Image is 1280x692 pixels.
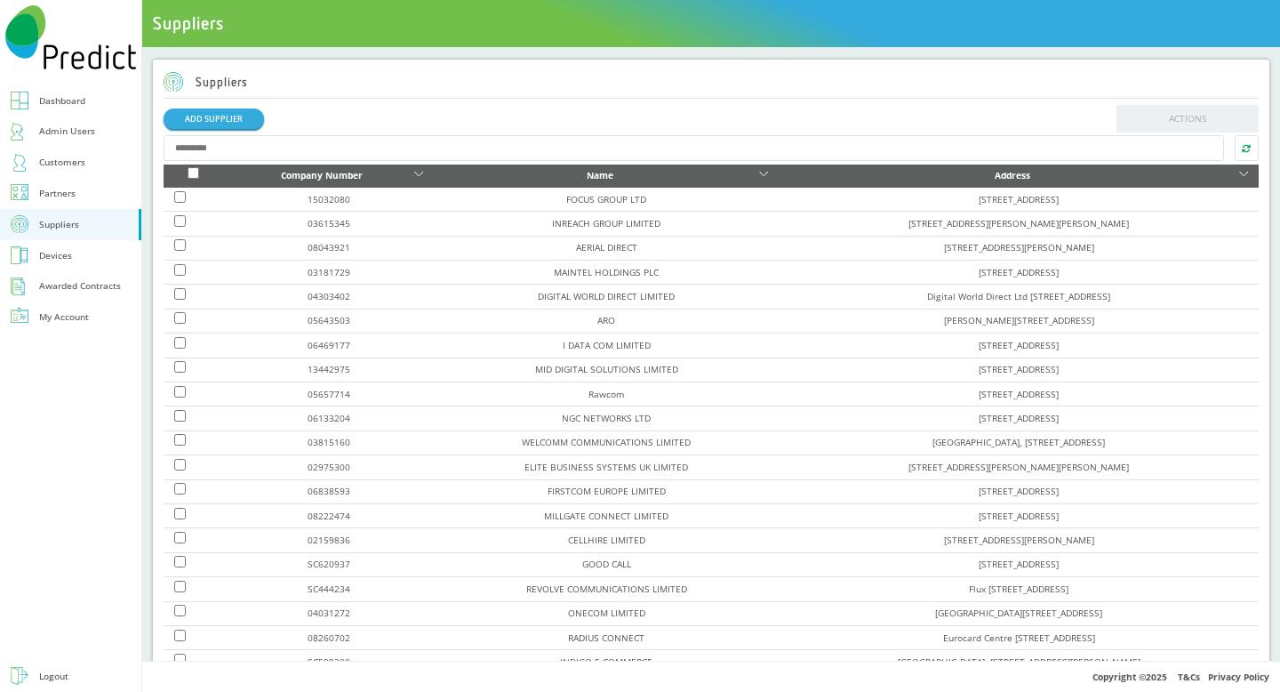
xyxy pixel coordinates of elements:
[944,534,1094,546] a: [STREET_ADDRESS][PERSON_NAME]
[308,266,350,278] a: 03181729
[234,167,410,184] div: Company Number
[308,363,350,375] a: 13442975
[308,241,350,253] a: 08043921
[560,656,652,668] a: INDIGO E-COMMERCE
[582,558,631,570] a: GOOD CALL
[563,339,651,351] a: I DATA COM LIMITED
[538,290,675,302] a: DIGITAL WORLD DIRECT LIMITED
[39,123,95,140] div: Admin Users
[39,278,121,294] div: Awarded Contracts
[1178,671,1200,683] a: T&Cs
[944,314,1094,326] a: [PERSON_NAME][STREET_ADDRESS]
[308,510,350,522] a: 08222474
[308,656,350,668] a: SC599200
[943,632,1095,644] a: Eurocard Centre [STREET_ADDRESS]
[979,193,1059,205] a: [STREET_ADDRESS]
[568,534,645,546] a: CELLHIRE LIMITED
[898,656,1140,668] a: [GEOGRAPHIC_DATA], [STREET_ADDRESS][PERSON_NAME]
[39,668,68,685] div: Logout
[566,193,646,205] a: FOCUS GROUP LTD
[1208,671,1269,683] a: Privacy Policy
[39,93,85,109] div: Dashboard
[308,290,350,302] a: 04303402
[142,661,1280,692] div: Copyright © 2025
[588,388,624,400] a: Rawcom
[524,461,688,473] a: ELITE BUSINESS SYSTEMS UK LIMITED
[969,583,1068,595] a: Flux [STREET_ADDRESS]
[39,216,79,233] div: Suppliers
[562,412,651,424] a: NGC NETWORKS LTD
[308,607,350,619] a: 04031272
[39,247,72,264] div: Devices
[552,217,660,229] a: INREACH GROUP LIMITED
[308,193,350,205] a: 15032080
[576,241,637,253] a: AERIAL DIRECT
[535,363,678,375] a: MID DIGITAL SOLUTIONS LIMITED
[5,5,136,69] img: Predict Mobile
[979,558,1059,570] a: [STREET_ADDRESS]
[979,363,1059,375] a: [STREET_ADDRESS]
[568,607,645,619] a: ONECOM LIMITED
[308,534,350,546] a: 02159836
[308,217,350,229] a: 03615345
[308,339,350,351] a: 06469177
[544,510,668,522] a: MILLGATE CONNECT LIMITED
[548,485,666,497] a: FIRSTCOM EUROPE LIMITED
[908,461,1129,473] a: [STREET_ADDRESS][PERSON_NAME][PERSON_NAME]
[39,185,76,202] div: Partners
[790,167,1236,184] div: Address
[927,290,1110,302] a: Digital World Direct Ltd [STREET_ADDRESS]
[164,109,264,129] a: ADD SUPPLIER
[308,558,350,570] a: SC620937
[308,314,350,326] a: 05643503
[164,72,248,92] h2: Suppliers
[979,388,1059,400] a: [STREET_ADDRESS]
[979,485,1059,497] a: [STREET_ADDRESS]
[935,607,1102,619] a: [GEOGRAPHIC_DATA][STREET_ADDRESS]
[554,266,659,278] a: MAINTEL HOLDINGS PLC
[308,388,350,400] a: 05657714
[39,309,89,326] div: My Account
[308,461,350,473] a: 02975300
[597,314,615,326] a: ARO
[944,241,1094,253] a: [STREET_ADDRESS][PERSON_NAME]
[308,412,350,424] a: 06133204
[39,154,85,171] div: Customers
[308,485,350,497] a: 06838593
[444,167,756,184] div: Name
[308,583,350,595] a: SC444234
[932,436,1105,448] a: [GEOGRAPHIC_DATA], [STREET_ADDRESS]
[568,632,644,644] a: RADIUS CONNECT
[308,632,350,644] a: 08260702
[522,436,691,448] a: WELCOMM COMMUNICATIONS LIMITED
[979,266,1059,278] a: [STREET_ADDRESS]
[979,412,1059,424] a: [STREET_ADDRESS]
[908,217,1129,229] a: [STREET_ADDRESS][PERSON_NAME][PERSON_NAME]
[979,339,1059,351] a: [STREET_ADDRESS]
[526,583,687,595] a: REVOLVE COMMUNICATIONS LIMITED
[308,436,350,448] a: 03815160
[979,510,1059,522] a: [STREET_ADDRESS]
